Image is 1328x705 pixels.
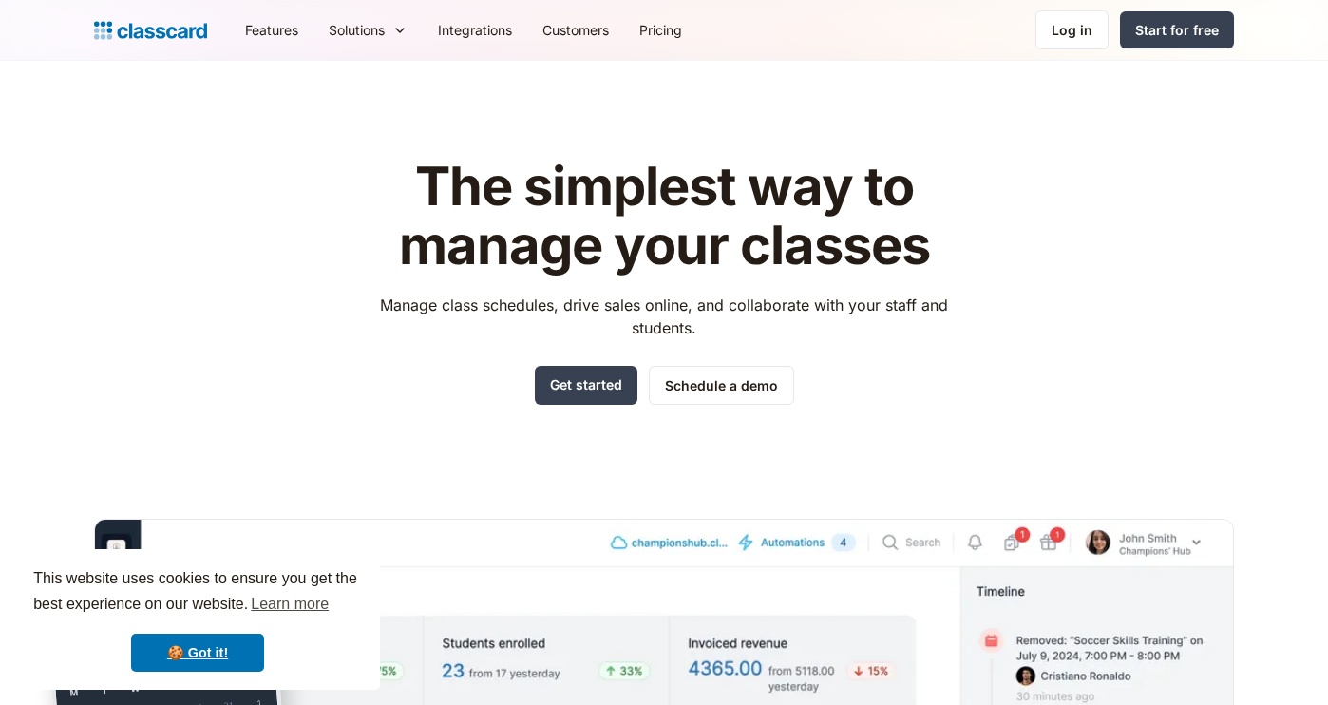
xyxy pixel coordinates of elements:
[1035,10,1109,49] a: Log in
[313,9,423,51] div: Solutions
[423,9,527,51] a: Integrations
[33,567,362,619] span: This website uses cookies to ensure you get the best experience on our website.
[248,590,332,619] a: learn more about cookies
[230,9,313,51] a: Features
[363,158,966,275] h1: The simplest way to manage your classes
[527,9,624,51] a: Customers
[94,17,207,44] a: Logo
[131,634,264,672] a: dismiss cookie message
[624,9,697,51] a: Pricing
[1052,20,1092,40] div: Log in
[363,294,966,339] p: Manage class schedules, drive sales online, and collaborate with your staff and students.
[1120,11,1234,48] a: Start for free
[649,366,794,405] a: Schedule a demo
[535,366,637,405] a: Get started
[15,549,380,690] div: cookieconsent
[329,20,385,40] div: Solutions
[1135,20,1219,40] div: Start for free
